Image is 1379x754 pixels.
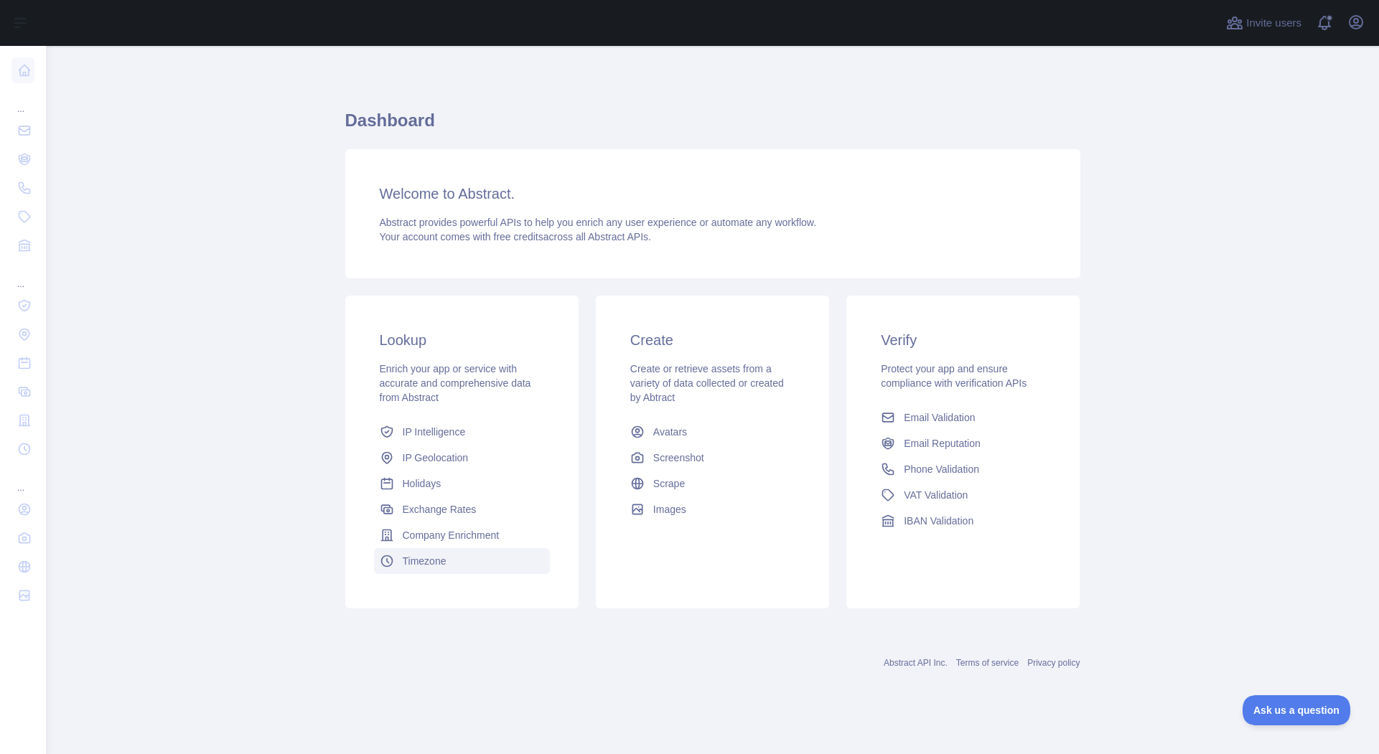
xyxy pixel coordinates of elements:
[380,330,544,350] h3: Lookup
[653,451,704,465] span: Screenshot
[345,109,1080,143] h1: Dashboard
[904,462,979,476] span: Phone Validation
[403,502,477,517] span: Exchange Rates
[1243,695,1350,725] iframe: Toggle Customer Support
[630,330,795,350] h3: Create
[881,363,1027,389] span: Protect your app and ensure compliance with verification APIs
[625,496,800,522] a: Images
[625,419,800,445] a: Avatars
[380,184,1046,204] h3: Welcome to Abstract.
[625,445,800,471] a: Screenshot
[884,658,948,668] a: Abstract API Inc.
[374,445,550,471] a: IP Geolocation
[11,261,34,290] div: ...
[653,425,687,439] span: Avatars
[380,231,651,242] span: Your account comes with across all Abstract APIs.
[403,451,469,465] span: IP Geolocation
[904,514,973,528] span: IBAN Validation
[653,502,686,517] span: Images
[403,528,500,542] span: Company Enrichment
[904,436,981,451] span: Email Reputation
[403,554,447,568] span: Timezone
[875,430,1051,456] a: Email Reputation
[625,471,800,496] a: Scrape
[374,548,550,574] a: Timezone
[881,330,1045,350] h3: Verify
[403,476,441,491] span: Holidays
[875,508,1051,534] a: IBAN Validation
[374,522,550,548] a: Company Enrichment
[380,217,817,228] span: Abstract provides powerful APIs to help you enrich any user experience or automate any workflow.
[875,482,1051,508] a: VAT Validation
[1246,15,1301,32] span: Invite users
[380,363,531,403] span: Enrich your app or service with accurate and comprehensive data from Abstract
[875,405,1051,430] a: Email Validation
[1027,658,1080,668] a: Privacy policy
[875,456,1051,482] a: Phone Validation
[653,476,685,491] span: Scrape
[956,658,1019,668] a: Terms of service
[904,488,968,502] span: VAT Validation
[904,410,975,425] span: Email Validation
[630,363,784,403] span: Create or retrieve assets from a variety of data collected or created by Abtract
[374,496,550,522] a: Exchange Rates
[403,425,466,439] span: IP Intelligence
[374,419,550,445] a: IP Intelligence
[11,465,34,494] div: ...
[1223,11,1304,34] button: Invite users
[374,471,550,496] a: Holidays
[11,86,34,115] div: ...
[494,231,543,242] span: free credits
